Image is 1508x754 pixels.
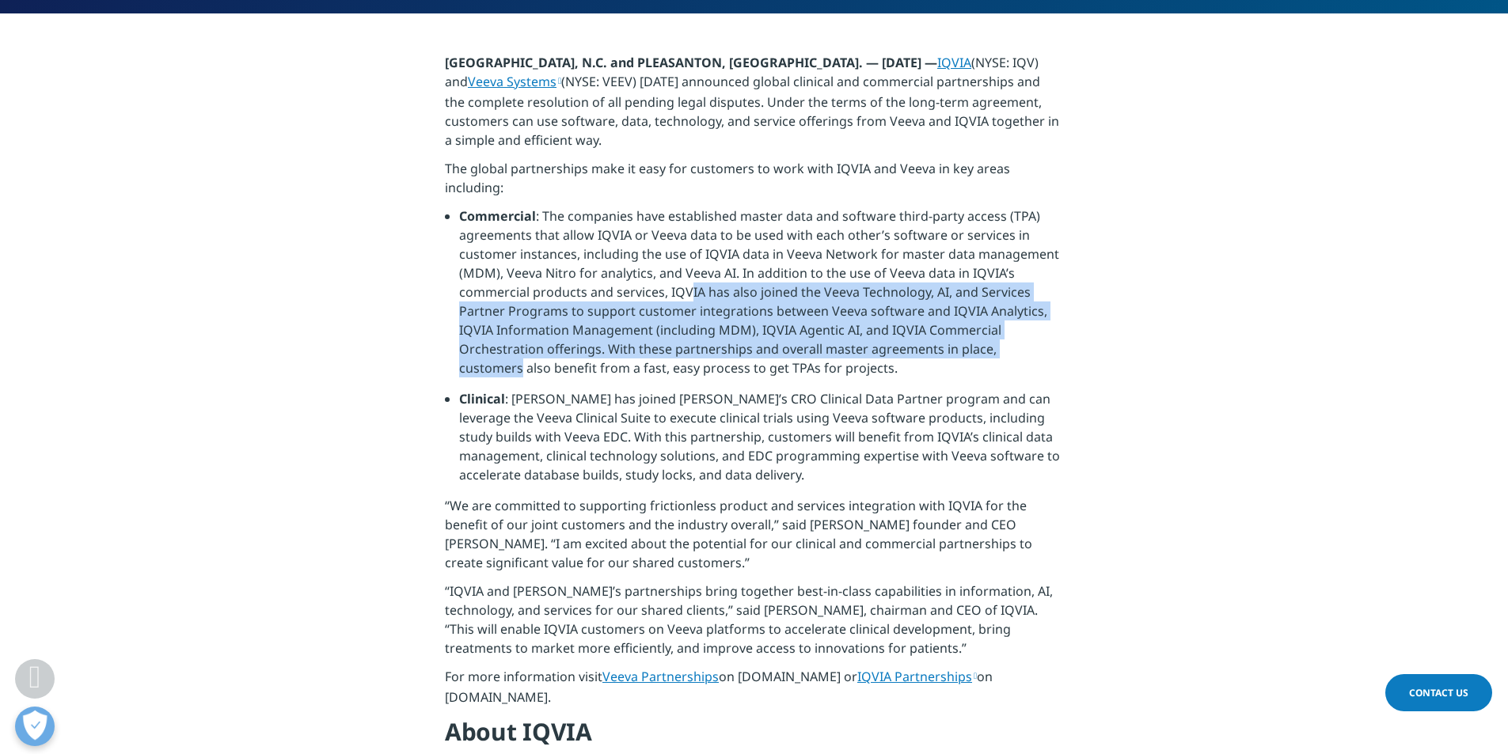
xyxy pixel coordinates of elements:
strong: Clinical [459,390,505,407]
button: Open Preferences [15,707,55,746]
span: Contact Us [1409,686,1468,699]
a: Veeva Systems [468,73,561,90]
a: IQVIA [937,54,971,71]
a: Contact Us [1385,674,1492,711]
strong: Commercial [459,207,536,225]
p: For more information visit on [DOMAIN_NAME] or on [DOMAIN_NAME]. [445,667,1063,716]
a: Veeva Partnerships [602,668,719,685]
p: “We are committed to supporting frictionless product and services integration with IQVIA for the ... [445,496,1063,582]
li: : [PERSON_NAME] has joined [PERSON_NAME]’s CRO Clinical Data Partner program and can leverage the... [459,389,1063,496]
a: IQVIA Partnerships [857,668,977,685]
p: The global partnerships make it easy for customers to work with IQVIA and Veeva in key areas incl... [445,159,1063,206]
p: (NYSE: IQV) and (NYSE: VEEV) [DATE] announced global clinical and commercial partnerships and the... [445,53,1063,159]
p: “IQVIA and [PERSON_NAME]’s partnerships bring together best-in-class capabilities in information,... [445,582,1063,667]
strong: [GEOGRAPHIC_DATA], N.C. and PLEASANTON, [GEOGRAPHIC_DATA]. — [DATE] — [445,54,937,71]
li: : The companies have established master data and software third-party access (TPA) agreements tha... [459,206,1063,389]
